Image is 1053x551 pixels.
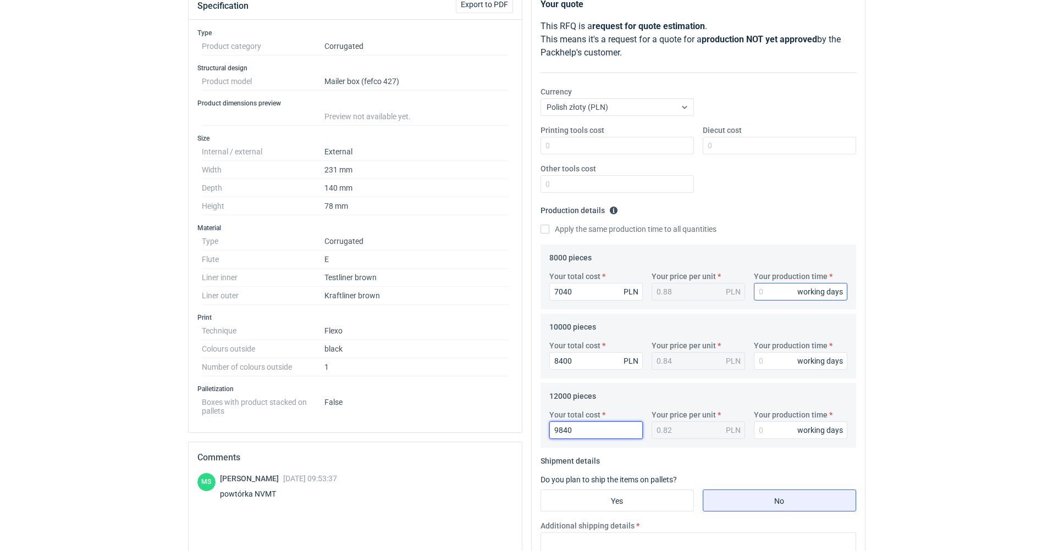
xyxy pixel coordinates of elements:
dd: 140 mm [324,179,509,197]
legend: 10000 pieces [549,318,596,331]
input: 0 [754,283,847,300]
p: This RFQ is a . This means it's a request for a quote for a by the Packhelp's customer. [541,20,856,59]
dd: Testliner brown [324,269,509,287]
span: [PERSON_NAME] [220,474,283,483]
h3: Palletization [197,385,513,393]
div: working days [797,286,843,297]
h3: Size [197,134,513,143]
legend: Shipment details [541,452,600,465]
legend: 12000 pieces [549,387,596,400]
label: Your production time [754,271,828,282]
dt: Width [202,161,324,179]
h3: Product dimensions preview [197,99,513,108]
label: Currency [541,86,572,97]
div: working days [797,425,843,436]
input: 0 [549,421,643,439]
h3: Type [197,29,513,37]
div: PLN [726,355,741,366]
span: Preview not available yet. [324,112,411,121]
label: Additional shipping details [541,520,635,531]
dd: Flexo [324,322,509,340]
dt: Flute [202,251,324,269]
figcaption: MS [197,473,216,491]
dd: Corrugated [324,37,509,55]
div: PLN [726,286,741,297]
legend: 8000 pieces [549,249,592,262]
input: 0 [549,283,643,300]
input: 0 [541,175,694,193]
label: Your total cost [549,271,600,282]
label: Your price per unit [652,409,716,420]
label: Diecut cost [703,125,742,136]
span: [DATE] 09:53:37 [283,474,337,483]
label: Your price per unit [652,340,716,351]
dt: Technique [202,322,324,340]
label: Your total cost [549,409,600,420]
dt: Colours outside [202,340,324,358]
h3: Material [197,224,513,232]
dt: Product category [202,37,324,55]
dd: black [324,340,509,358]
strong: request for quote estimation [592,21,705,31]
dt: Number of colours outside [202,358,324,376]
dd: 78 mm [324,197,509,215]
label: Yes [541,489,694,511]
div: Maciej Sikora [197,473,216,491]
div: PLN [726,425,741,436]
input: 0 [549,352,643,370]
strong: production NOT yet approved [702,34,817,44]
dd: False [324,393,509,415]
dd: Corrugated [324,232,509,251]
div: PLN [624,355,638,366]
h2: Comments [197,451,513,464]
span: Export to PDF [461,1,508,8]
dt: Product model [202,73,324,91]
span: Polish złoty (PLN) [547,103,608,112]
label: Do you plan to ship the items on pallets? [541,475,677,484]
div: PLN [624,286,638,297]
input: 0 [541,137,694,154]
label: Apply the same production time to all quantities [541,224,716,235]
label: Your production time [754,409,828,420]
dt: Depth [202,179,324,197]
label: No [703,489,856,511]
dt: Type [202,232,324,251]
dt: Height [202,197,324,215]
div: working days [797,355,843,366]
dd: 1 [324,358,509,376]
dd: E [324,251,509,269]
input: 0 [754,352,847,370]
div: powtórka NVMT [220,488,337,499]
dd: External [324,143,509,161]
dt: Internal / external [202,143,324,161]
dd: 231 mm [324,161,509,179]
label: Your price per unit [652,271,716,282]
legend: Production details [541,202,618,215]
label: Printing tools cost [541,125,604,136]
label: Other tools cost [541,163,596,174]
dt: Boxes with product stacked on pallets [202,393,324,415]
dt: Liner inner [202,269,324,287]
h3: Print [197,313,513,322]
dd: Kraftliner brown [324,287,509,305]
h3: Structural design [197,64,513,73]
label: Your total cost [549,340,600,351]
input: 0 [703,137,856,154]
dd: Mailer box (fefco 427) [324,73,509,91]
input: 0 [754,421,847,439]
label: Your production time [754,340,828,351]
dt: Liner outer [202,287,324,305]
